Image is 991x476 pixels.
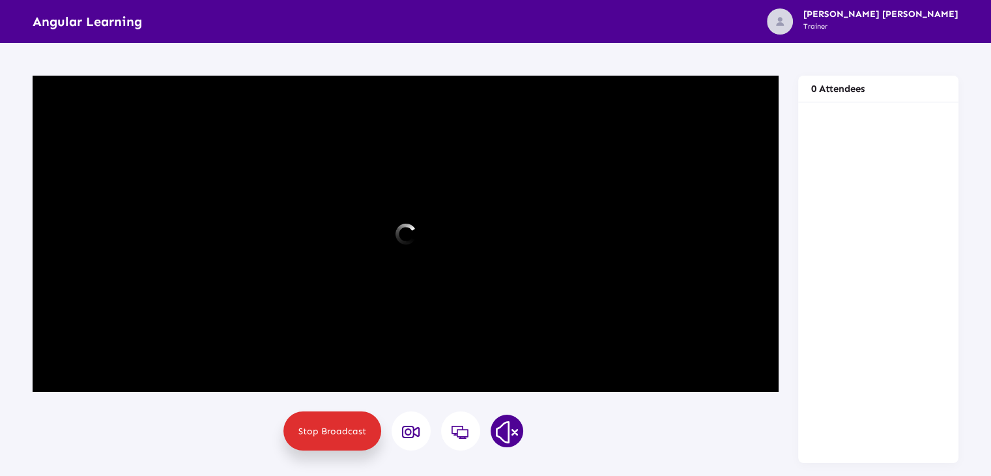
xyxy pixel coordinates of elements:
span: 0 Attendees [811,83,865,95]
h5: [PERSON_NAME] [PERSON_NAME] [803,9,958,20]
span: Stop Broadcast [298,426,366,437]
button: Stop Broadcast [283,411,381,451]
p: Trainer [803,20,958,34]
img: ic_mute.svg [491,416,523,449]
h4: Angular Learning [33,14,767,29]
